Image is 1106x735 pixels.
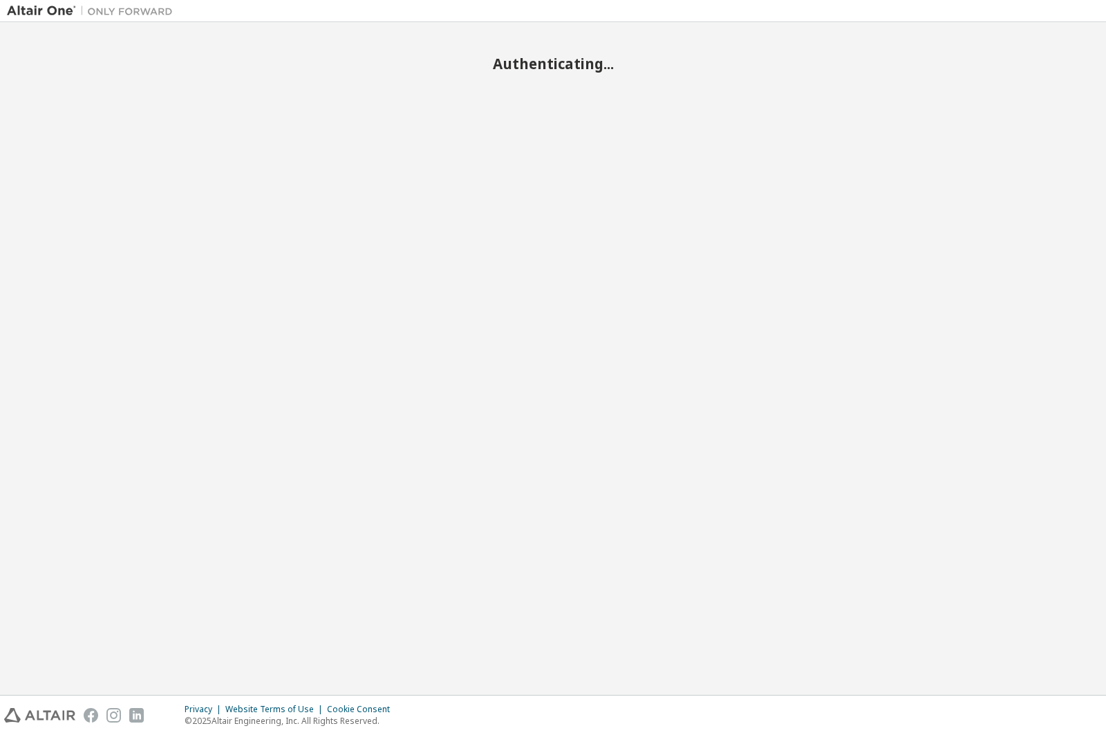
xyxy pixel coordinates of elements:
img: instagram.svg [106,708,121,723]
div: Privacy [185,704,225,715]
h2: Authenticating... [7,55,1099,73]
div: Cookie Consent [327,704,398,715]
img: facebook.svg [84,708,98,723]
div: Website Terms of Use [225,704,327,715]
img: linkedin.svg [129,708,144,723]
img: altair_logo.svg [4,708,75,723]
img: Altair One [7,4,180,18]
p: © 2025 Altair Engineering, Inc. All Rights Reserved. [185,715,398,727]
